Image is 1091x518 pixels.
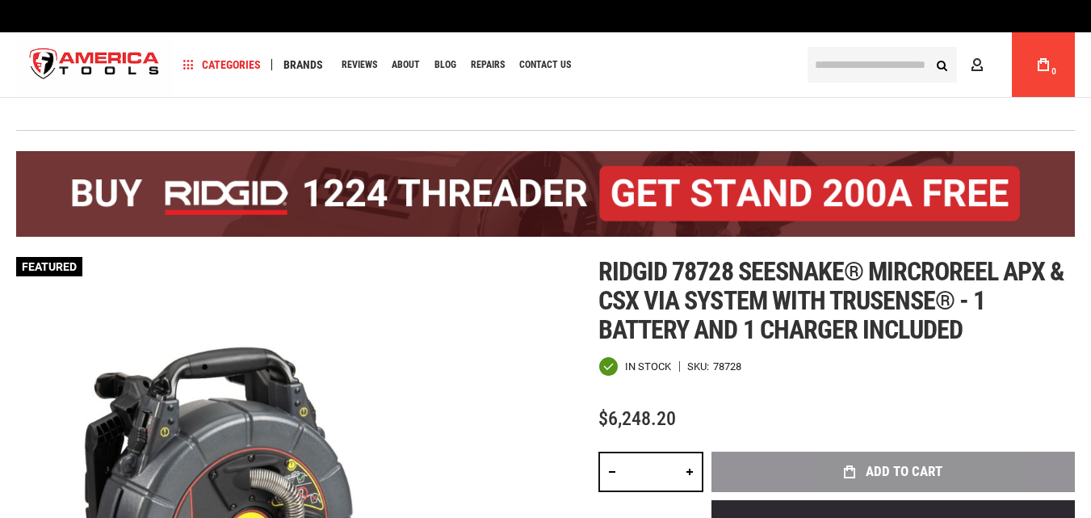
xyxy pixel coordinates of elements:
img: America Tools [16,35,173,95]
span: Repairs [471,60,505,69]
span: About [392,60,420,69]
a: 0 [1028,32,1059,97]
span: Blog [434,60,456,69]
a: Reviews [334,54,384,76]
span: Reviews [342,60,377,69]
a: Categories [176,54,268,76]
a: Repairs [464,54,512,76]
a: Blog [427,54,464,76]
a: Contact Us [512,54,578,76]
span: 0 [1051,67,1056,76]
a: About [384,54,427,76]
span: Brands [283,59,323,70]
img: BOGO: Buy the RIDGID® 1224 Threader (26092), get the 92467 200A Stand FREE! [16,151,1075,237]
div: 78728 [713,361,741,372]
span: In stock [625,361,671,372]
span: $6,248.20 [598,407,676,430]
span: Contact Us [519,60,571,69]
div: Availability [598,356,671,377]
button: Search [926,49,957,80]
a: Brands [276,54,330,76]
span: Ridgid 78728 seesnake® mircroreel apx & csx via system with trusense® - 1 battery and 1 charger i... [598,256,1064,345]
span: Categories [183,59,261,70]
a: store logo [16,35,173,95]
strong: SKU [687,361,713,372]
